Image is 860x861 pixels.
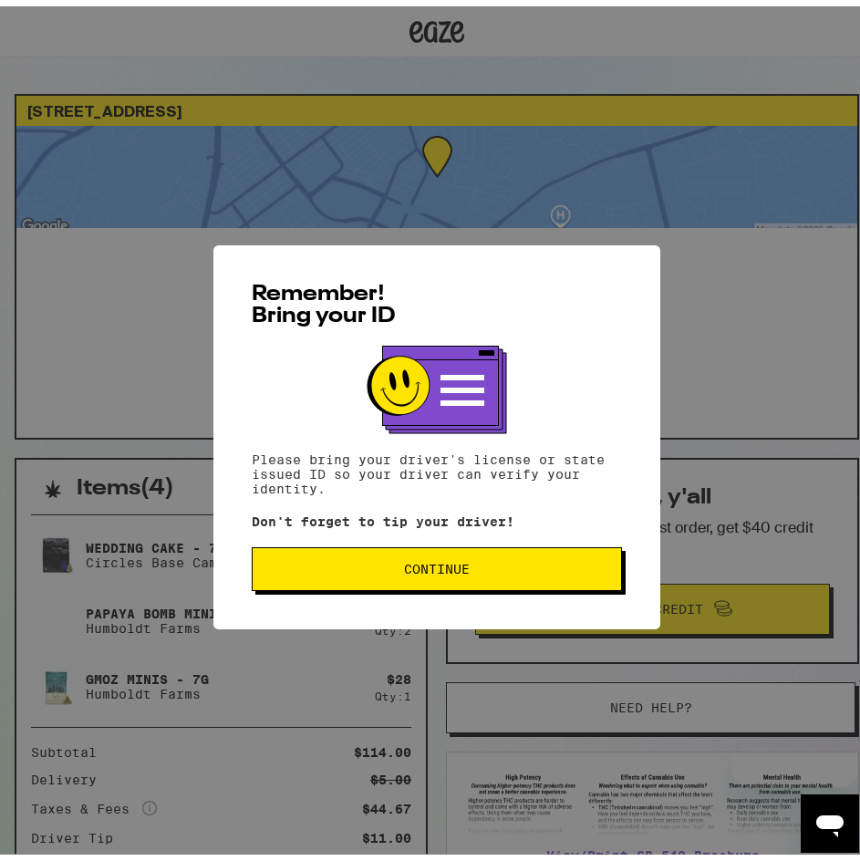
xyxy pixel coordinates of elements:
p: Don't forget to tip your driver! [252,508,622,523]
iframe: Button to launch messaging window [801,788,859,846]
iframe: Message from company [731,741,859,781]
p: Please bring your driver's license or state issued ID so your driver can verify your identity. [252,446,622,490]
button: Continue [252,541,622,585]
span: Remember! Bring your ID [252,277,396,321]
span: Continue [404,556,470,569]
